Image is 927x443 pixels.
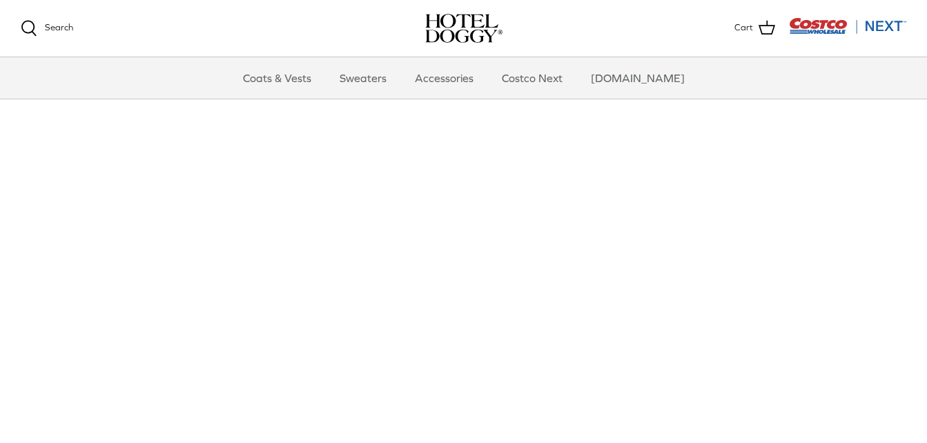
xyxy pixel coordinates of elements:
a: Costco Next [489,57,575,99]
img: hoteldoggycom [425,14,502,43]
a: hoteldoggy.com hoteldoggycom [425,14,502,43]
a: Coats & Vests [231,57,324,99]
a: [DOMAIN_NAME] [578,57,697,99]
img: Costco Next [789,17,906,35]
a: Accessories [402,57,486,99]
span: Search [45,22,73,32]
a: Search [21,20,73,37]
span: Cart [734,21,753,35]
a: Cart [734,19,775,37]
a: Visit Costco Next [789,26,906,37]
a: Sweaters [327,57,399,99]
